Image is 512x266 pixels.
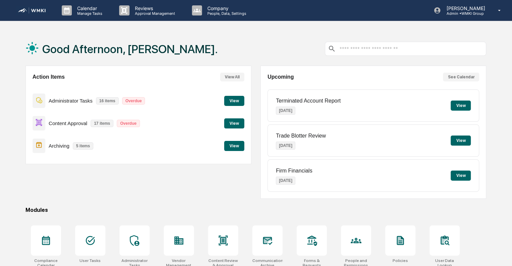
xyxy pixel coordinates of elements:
[202,5,250,11] p: Company
[91,120,113,127] p: 17 items
[276,98,341,104] p: Terminated Account Report
[72,11,106,16] p: Manage Tasks
[49,120,87,126] p: Content Approval
[80,258,101,263] div: User Tasks
[441,11,488,16] p: Admin • WMKI Group
[276,168,312,174] p: Firm Financials
[276,107,295,115] p: [DATE]
[276,133,326,139] p: Trade Blotter Review
[25,207,486,213] div: Modules
[117,120,140,127] p: Overdue
[224,96,244,106] button: View
[130,5,178,11] p: Reviews
[73,142,93,150] p: 5 items
[224,118,244,128] button: View
[42,42,218,56] h1: Good Afternoon, [PERSON_NAME].
[451,136,471,146] button: View
[224,141,244,151] button: View
[122,97,145,105] p: Overdue
[276,142,295,150] p: [DATE]
[49,143,69,149] p: Archiving
[451,170,471,181] button: View
[276,177,295,185] p: [DATE]
[33,74,65,80] h2: Action Items
[220,73,244,81] button: View All
[96,97,119,105] p: 16 items
[451,101,471,111] button: View
[202,11,250,16] p: People, Data, Settings
[224,120,244,126] a: View
[267,74,294,80] h2: Upcoming
[49,98,93,104] p: Administrator Tasks
[224,97,244,104] a: View
[393,258,408,263] div: Policies
[16,6,48,15] img: logo
[224,142,244,149] a: View
[130,11,178,16] p: Approval Management
[443,73,479,81] button: See Calendar
[441,5,488,11] p: [PERSON_NAME]
[72,5,106,11] p: Calendar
